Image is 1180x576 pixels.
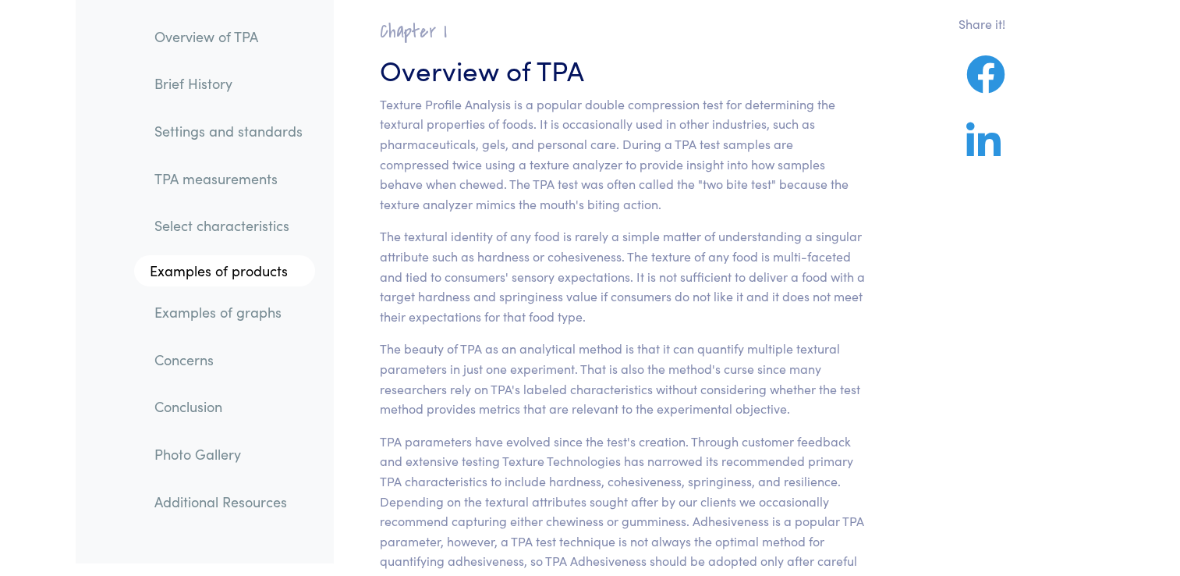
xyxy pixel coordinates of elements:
a: Share on LinkedIn [959,140,1008,160]
a: Brief History [142,66,315,102]
a: Settings and standards [142,113,315,149]
a: Overview of TPA [142,19,315,55]
a: Examples of graphs [142,294,315,330]
p: The beauty of TPA as an analytical method is that it can quantify multiple textural parameters in... [380,339,866,418]
p: Share it! [959,14,1054,34]
a: Photo Gallery [142,436,315,472]
a: TPA measurements [142,161,315,197]
p: Texture Profile Analysis is a popular double compression test for determining the textural proper... [380,94,866,215]
a: Additional Resources [142,484,315,520]
a: Examples of products [134,256,315,287]
p: The textural identity of any food is rarely a simple matter of understanding a singular attribute... [380,226,866,326]
a: Conclusion [142,389,315,425]
a: Concerns [142,342,315,378]
h2: Chapter I [380,20,866,44]
h3: Overview of TPA [380,50,866,88]
a: Select characteristics [142,208,315,244]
